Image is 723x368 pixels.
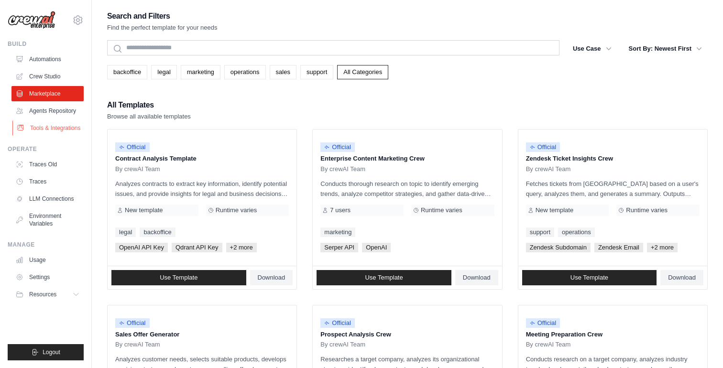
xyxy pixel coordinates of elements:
span: Download [463,274,491,281]
span: By crewAI Team [115,341,160,348]
span: Serper API [320,243,358,252]
span: Official [526,142,560,152]
p: Prospect Analysis Crew [320,330,494,339]
span: OpenAI API Key [115,243,168,252]
button: Logout [8,344,84,360]
p: Fetches tickets from [GEOGRAPHIC_DATA] based on a user's query, analyzes them, and generates a su... [526,179,700,199]
p: Browse all available templates [107,112,191,121]
span: Zendesk Subdomain [526,243,591,252]
span: New template [536,206,573,214]
span: Qdrant API Key [172,243,222,252]
a: Traces Old [11,157,84,172]
span: Official [115,318,150,328]
a: Environment Variables [11,208,84,231]
span: Official [320,318,355,328]
span: Logout [43,348,60,356]
span: Download [668,274,696,281]
p: Enterprise Content Marketing Crew [320,154,494,163]
a: Download [660,270,703,285]
button: Sort By: Newest First [623,40,708,57]
span: Official [526,318,560,328]
p: Contract Analysis Template [115,154,289,163]
span: Use Template [365,274,403,281]
div: Operate [8,145,84,153]
span: Download [258,274,285,281]
a: Traces [11,174,84,189]
span: Use Template [160,274,197,281]
span: Resources [29,291,56,298]
button: Use Case [567,40,617,57]
p: Sales Offer Generator [115,330,289,339]
p: Meeting Preparation Crew [526,330,700,339]
span: New template [125,206,163,214]
a: support [526,227,554,237]
a: Automations [11,52,84,67]
a: Use Template [522,270,657,285]
a: LLM Connections [11,191,84,206]
p: Conducts thorough research on topic to identify emerging trends, analyze competitor strategies, a... [320,179,494,199]
span: By crewAI Team [526,341,571,348]
span: By crewAI Team [526,165,571,173]
a: operations [224,65,266,79]
span: +2 more [647,243,678,252]
a: legal [151,65,176,79]
span: Runtime varies [421,206,462,214]
a: support [300,65,333,79]
a: Use Template [317,270,451,285]
a: Crew Studio [11,69,84,84]
a: marketing [320,227,355,237]
a: Marketplace [11,86,84,101]
a: Usage [11,252,84,268]
a: Tools & Integrations [12,120,85,136]
a: legal [115,227,136,237]
button: Resources [11,287,84,302]
h2: Search and Filters [107,10,218,23]
a: Use Template [111,270,246,285]
p: Find the perfect template for your needs [107,23,218,32]
a: Agents Repository [11,103,84,119]
a: Settings [11,270,84,285]
a: All Categories [337,65,388,79]
span: Runtime varies [216,206,257,214]
span: Use Template [570,274,608,281]
div: Build [8,40,84,48]
span: +2 more [226,243,257,252]
h2: All Templates [107,98,191,112]
p: Analyzes contracts to extract key information, identify potential issues, and provide insights fo... [115,179,289,199]
span: By crewAI Team [320,165,365,173]
img: Logo [8,11,55,29]
span: 7 users [330,206,351,214]
span: OpenAI [362,243,391,252]
a: operations [558,227,595,237]
span: By crewAI Team [115,165,160,173]
span: Zendesk Email [594,243,643,252]
span: Runtime varies [626,206,668,214]
span: Official [115,142,150,152]
a: backoffice [140,227,175,237]
a: Download [250,270,293,285]
span: Official [320,142,355,152]
a: sales [270,65,296,79]
div: Manage [8,241,84,249]
a: backoffice [107,65,147,79]
a: Download [455,270,498,285]
span: By crewAI Team [320,341,365,348]
a: marketing [181,65,220,79]
p: Zendesk Ticket Insights Crew [526,154,700,163]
